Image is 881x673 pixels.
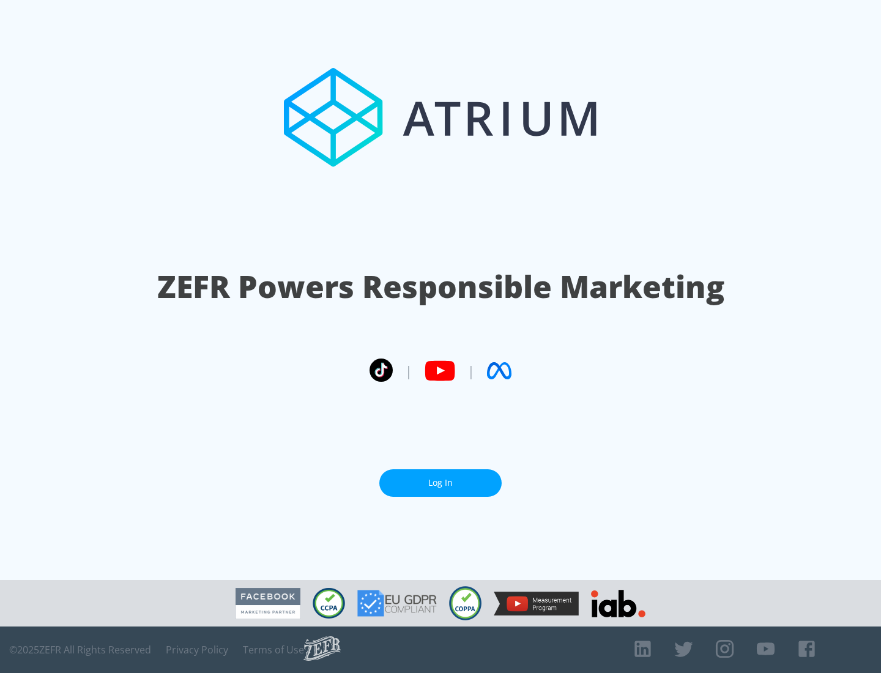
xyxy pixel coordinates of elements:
img: GDPR Compliant [357,590,437,617]
span: © 2025 ZEFR All Rights Reserved [9,644,151,656]
a: Privacy Policy [166,644,228,656]
h1: ZEFR Powers Responsible Marketing [157,266,724,308]
a: Terms of Use [243,644,304,656]
img: COPPA Compliant [449,586,481,620]
span: | [405,362,412,380]
img: Facebook Marketing Partner [236,588,300,619]
img: IAB [591,590,645,617]
a: Log In [379,469,502,497]
img: CCPA Compliant [313,588,345,619]
img: YouTube Measurement Program [494,592,579,615]
span: | [467,362,475,380]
